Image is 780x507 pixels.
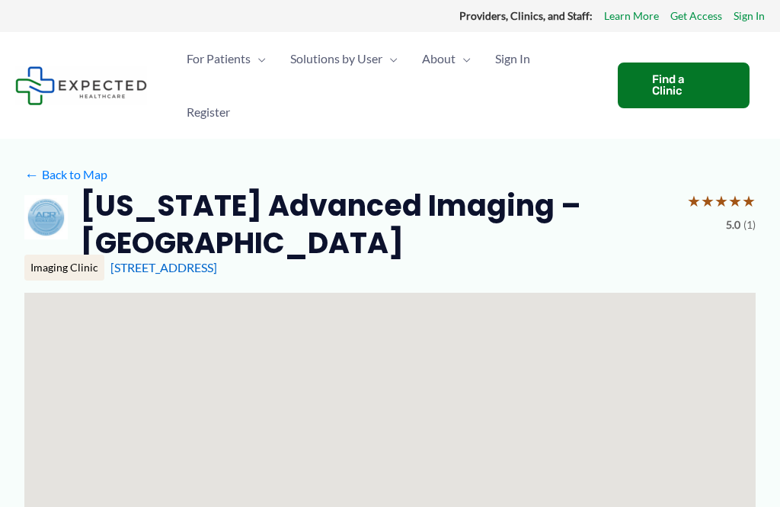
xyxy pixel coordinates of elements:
h2: [US_STATE] Advanced Imaging – [GEOGRAPHIC_DATA] [80,187,675,262]
span: ★ [742,187,756,215]
span: Solutions by User [290,32,382,85]
a: Register [174,85,242,139]
span: About [422,32,456,85]
nav: Primary Site Navigation [174,32,603,139]
a: Get Access [670,6,722,26]
a: Sign In [483,32,542,85]
span: Menu Toggle [382,32,398,85]
a: For PatientsMenu Toggle [174,32,278,85]
a: Sign In [734,6,765,26]
span: Register [187,85,230,139]
span: (1) [743,215,756,235]
span: For Patients [187,32,251,85]
span: Sign In [495,32,530,85]
span: ★ [714,187,728,215]
strong: Providers, Clinics, and Staff: [459,9,593,22]
span: 5.0 [726,215,740,235]
a: [STREET_ADDRESS] [110,260,217,274]
a: ←Back to Map [24,163,107,186]
a: Solutions by UserMenu Toggle [278,32,410,85]
span: Menu Toggle [456,32,471,85]
span: ★ [687,187,701,215]
a: Learn More [604,6,659,26]
span: ★ [728,187,742,215]
span: Menu Toggle [251,32,266,85]
a: Find a Clinic [618,63,750,108]
span: ★ [701,187,714,215]
img: Expected Healthcare Logo - side, dark font, small [15,66,147,105]
div: Imaging Clinic [24,255,104,281]
a: AboutMenu Toggle [410,32,483,85]
span: ← [24,167,39,181]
